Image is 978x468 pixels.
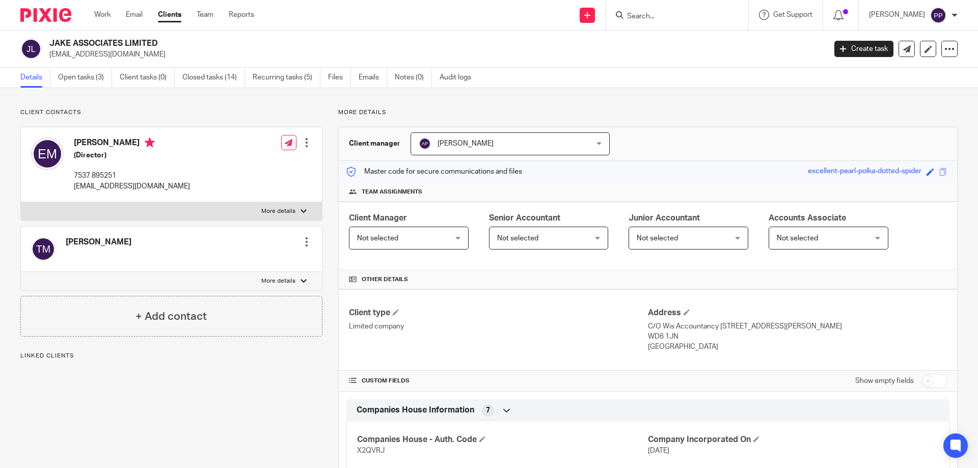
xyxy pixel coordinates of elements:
[31,237,56,261] img: svg%3E
[648,447,669,454] span: [DATE]
[648,332,947,342] p: WD6 1JN
[135,309,207,324] h4: + Add contact
[648,342,947,352] p: [GEOGRAPHIC_DATA]
[49,49,819,60] p: [EMAIL_ADDRESS][DOMAIN_NAME]
[197,10,213,20] a: Team
[497,235,538,242] span: Not selected
[648,321,947,332] p: C/O Wis Accountancy [STREET_ADDRESS][PERSON_NAME]
[834,41,893,57] a: Create task
[145,137,155,148] i: Primary
[328,68,351,88] a: Files
[648,308,947,318] h4: Address
[20,38,42,60] img: svg%3E
[49,38,665,49] h2: JAKE ASSOCIATES LIMITED
[349,214,407,222] span: Client Manager
[357,447,385,454] span: X2QVRJ
[66,237,131,247] h4: [PERSON_NAME]
[769,214,846,222] span: Accounts Associate
[182,68,245,88] a: Closed tasks (14)
[357,434,648,445] h4: Companies House - Auth. Code
[58,68,112,88] a: Open tasks (3)
[648,434,939,445] h4: Company Incorporated On
[74,137,190,150] h4: [PERSON_NAME]
[74,181,190,191] p: [EMAIL_ADDRESS][DOMAIN_NAME]
[626,12,718,21] input: Search
[362,276,408,284] span: Other details
[349,139,400,149] h3: Client manager
[120,68,175,88] a: Client tasks (0)
[20,108,322,117] p: Client contacts
[346,167,522,177] p: Master code for secure communications and files
[229,10,254,20] a: Reports
[930,7,946,23] img: svg%3E
[362,188,422,196] span: Team assignments
[74,171,190,181] p: 7537 895251
[20,8,71,22] img: Pixie
[773,11,812,18] span: Get Support
[20,352,322,360] p: Linked clients
[261,277,295,285] p: More details
[486,405,490,416] span: 7
[419,137,431,150] img: svg%3E
[808,166,921,178] div: excellent-pearl-polka-dotted-spider
[357,405,474,416] span: Companies House Information
[855,376,914,386] label: Show empty fields
[158,10,181,20] a: Clients
[357,235,398,242] span: Not selected
[338,108,958,117] p: More details
[94,10,111,20] a: Work
[349,308,648,318] h4: Client type
[261,207,295,215] p: More details
[253,68,320,88] a: Recurring tasks (5)
[349,377,648,385] h4: CUSTOM FIELDS
[74,150,190,160] h5: (Director)
[31,137,64,170] img: svg%3E
[349,321,648,332] p: Limited company
[20,68,50,88] a: Details
[440,68,479,88] a: Audit logs
[869,10,925,20] p: [PERSON_NAME]
[637,235,678,242] span: Not selected
[629,214,700,222] span: Junior Accountant
[438,140,494,147] span: [PERSON_NAME]
[489,214,560,222] span: Senior Accountant
[395,68,432,88] a: Notes (0)
[359,68,387,88] a: Emails
[777,235,818,242] span: Not selected
[126,10,143,20] a: Email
